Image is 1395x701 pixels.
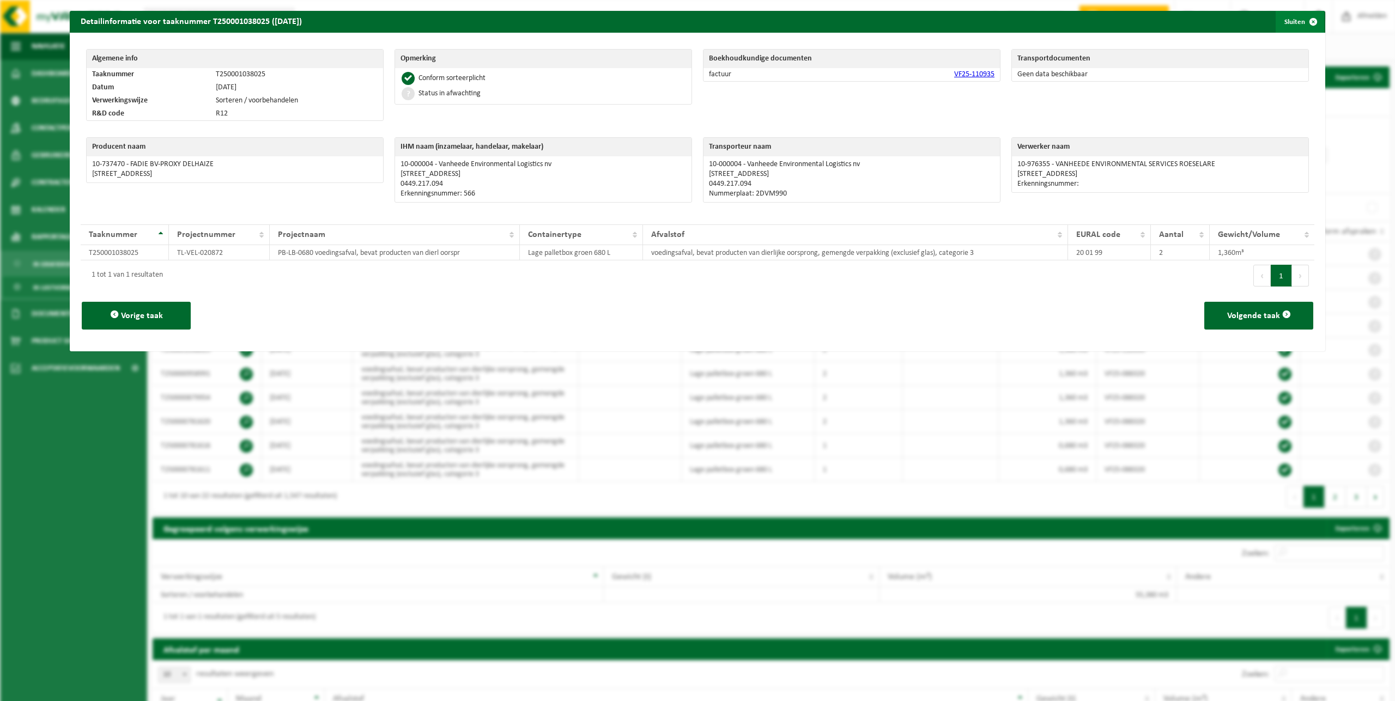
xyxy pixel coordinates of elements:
td: T250001038025 [81,245,169,260]
td: R&D code [87,107,210,120]
th: Boekhoudkundige documenten [703,50,1000,68]
td: R12 [210,107,384,120]
span: Aantal [1159,230,1184,239]
span: Projectnaam [278,230,325,239]
p: [STREET_ADDRESS] [401,170,686,179]
th: IHM naam (inzamelaar, handelaar, makelaar) [395,138,692,156]
button: Vorige taak [82,302,191,330]
h2: Detailinformatie voor taaknummer T250001038025 ([DATE]) [70,11,313,32]
td: Geen data beschikbaar [1012,68,1308,81]
th: Transporteur naam [703,138,1000,156]
p: [STREET_ADDRESS] [709,170,994,179]
td: Verwerkingswijze [87,94,210,107]
span: Containertype [528,230,581,239]
th: Transportdocumenten [1012,50,1274,68]
p: 10-976355 - VANHEEDE ENVIRONMENTAL SERVICES ROESELARE [1017,160,1303,169]
span: Taaknummer [89,230,137,239]
p: [STREET_ADDRESS] [1017,170,1303,179]
td: 20 01 99 [1068,245,1151,260]
p: 10-000004 - Vanheede Environmental Logistics nv [709,160,994,169]
p: 0449.217.094 [709,180,994,188]
p: Erkenningsnummer: 566 [401,190,686,198]
button: Previous [1253,265,1271,287]
th: Opmerking [395,50,692,68]
td: Sorteren / voorbehandelen [210,94,384,107]
div: Status in afwachting [418,90,481,97]
th: Producent naam [87,138,383,156]
td: Taaknummer [87,68,210,81]
button: 1 [1271,265,1292,287]
button: Sluiten [1276,11,1324,33]
th: Verwerker naam [1012,138,1308,156]
p: Nummerplaat: 2DVM990 [709,190,994,198]
td: T250001038025 [210,68,384,81]
p: Erkenningsnummer: [1017,180,1303,188]
span: Vorige taak [121,312,163,320]
div: 1 tot 1 van 1 resultaten [86,266,163,285]
td: Datum [87,81,210,94]
button: Next [1292,265,1309,287]
td: PB-LB-0680 voedingsafval, bevat producten van dierl oorspr [270,245,520,260]
span: Volgende taak [1227,312,1280,320]
td: Lage palletbox groen 680 L [520,245,643,260]
div: Conform sorteerplicht [418,75,486,82]
span: Gewicht/Volume [1218,230,1280,239]
p: [STREET_ADDRESS] [92,170,378,179]
td: TL-VEL-020872 [169,245,270,260]
th: Algemene info [87,50,383,68]
span: Afvalstof [651,230,684,239]
p: 10-000004 - Vanheede Environmental Logistics nv [401,160,686,169]
span: EURAL code [1076,230,1120,239]
td: factuur [703,68,820,81]
a: VF25-110935 [954,70,994,78]
td: 1,360m³ [1210,245,1314,260]
td: [DATE] [210,81,384,94]
td: voedingsafval, bevat producten van dierlijke oorsprong, gemengde verpakking (exclusief glas), cat... [643,245,1068,260]
p: 0449.217.094 [401,180,686,188]
span: Projectnummer [177,230,235,239]
button: Volgende taak [1204,302,1313,330]
p: 10-737470 - FADIE BV-PROXY DELHAIZE [92,160,378,169]
td: 2 [1151,245,1209,260]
